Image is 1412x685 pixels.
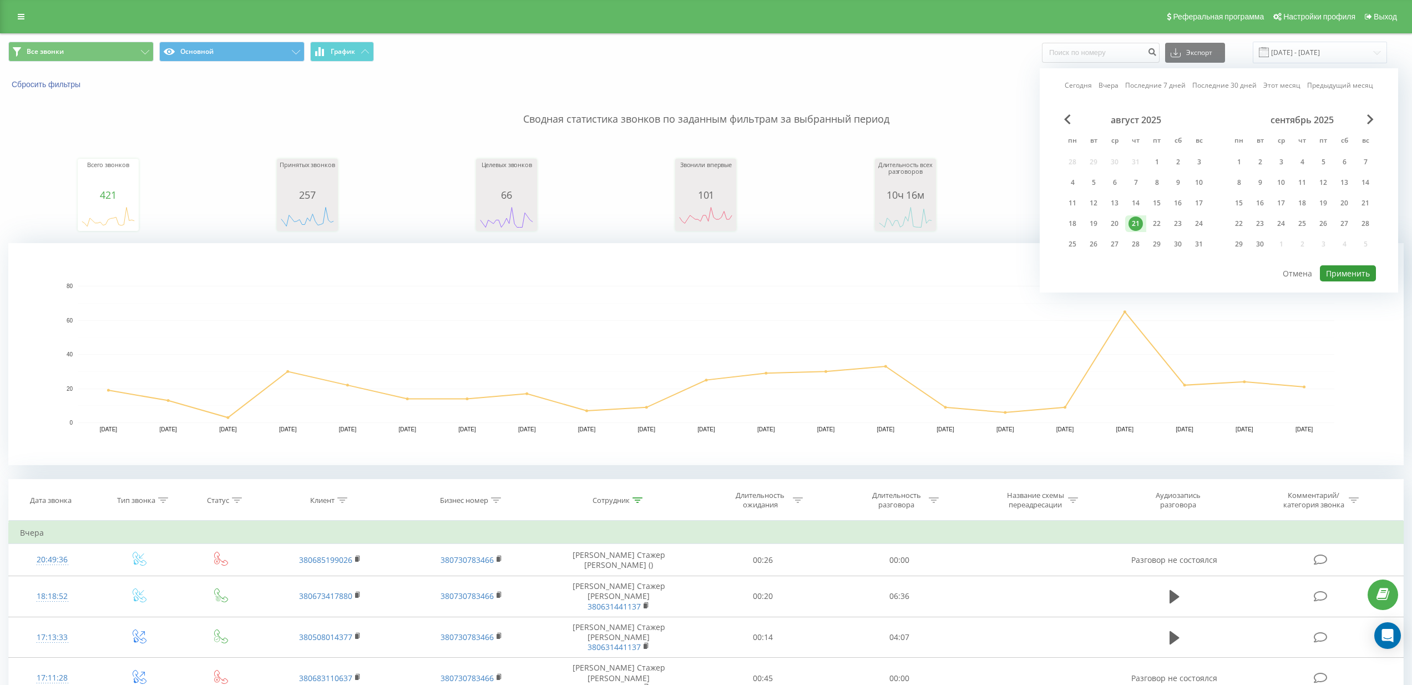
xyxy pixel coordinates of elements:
[1125,80,1186,90] a: Последние 7 дней
[1232,175,1246,190] div: 8
[67,386,73,392] text: 20
[1085,133,1102,150] abbr: вторник
[310,496,335,505] div: Клиент
[543,576,695,617] td: [PERSON_NAME] Стажер [PERSON_NAME]
[1176,426,1193,432] text: [DATE]
[479,162,534,189] div: Целевых звонков
[1313,174,1334,191] div: пт 12 сент. 2025 г.
[159,42,305,62] button: Основной
[878,162,933,189] div: Длительность всех разговоров
[1231,133,1247,150] abbr: понедельник
[1358,216,1373,231] div: 28
[1065,196,1080,210] div: 11
[1171,155,1185,169] div: 2
[1083,195,1104,211] div: вт 12 авг. 2025 г.
[1192,80,1257,90] a: Последние 30 дней
[299,591,352,601] a: 380673417880
[1146,195,1167,211] div: пт 15 авг. 2025 г.
[299,632,352,642] a: 380508014377
[1064,114,1071,124] span: Previous Month
[1274,155,1288,169] div: 3
[678,200,733,234] svg: A chart.
[1253,196,1267,210] div: 16
[543,544,695,576] td: [PERSON_NAME] Стажер [PERSON_NAME] ()
[1253,155,1267,169] div: 2
[159,426,177,432] text: [DATE]
[1083,215,1104,232] div: вт 19 авг. 2025 г.
[543,617,695,658] td: [PERSON_NAME] Стажер [PERSON_NAME]
[1171,216,1185,231] div: 23
[1086,237,1101,251] div: 26
[518,426,536,432] text: [DATE]
[299,673,352,683] a: 380683110637
[30,496,72,505] div: Дата звонка
[867,491,926,510] div: Длительность разговора
[1316,196,1330,210] div: 19
[1295,196,1309,210] div: 18
[1271,154,1292,170] div: ср 3 сент. 2025 г.
[678,162,733,189] div: Звонили впервые
[1165,43,1225,63] button: Экспорт
[80,200,136,234] svg: A chart.
[310,42,374,62] button: График
[441,632,494,642] a: 380730783466
[458,426,476,432] text: [DATE]
[1232,196,1246,210] div: 15
[1192,216,1206,231] div: 24
[1146,154,1167,170] div: пт 1 авг. 2025 г.
[1249,215,1271,232] div: вт 23 сент. 2025 г.
[8,243,1404,465] svg: A chart.
[1252,133,1268,150] abbr: вторник
[67,318,73,324] text: 60
[1295,426,1313,432] text: [DATE]
[1228,174,1249,191] div: пн 8 сент. 2025 г.
[1107,196,1122,210] div: 13
[678,189,733,200] div: 101
[440,496,488,505] div: Бизнес номер
[117,496,155,505] div: Тип звонка
[1334,215,1355,232] div: сб 27 сент. 2025 г.
[1062,215,1083,232] div: пн 18 авг. 2025 г.
[1065,237,1080,251] div: 25
[831,544,967,576] td: 00:00
[80,189,136,200] div: 421
[1128,196,1143,210] div: 14
[588,642,641,652] a: 380631441137
[878,189,933,200] div: 10ч 16м
[1228,236,1249,253] div: пн 29 сент. 2025 г.
[280,189,335,200] div: 257
[1249,174,1271,191] div: вт 9 сент. 2025 г.
[1131,555,1217,565] span: Разговор не состоялся
[1337,175,1352,190] div: 13
[1104,215,1125,232] div: ср 20 авг. 2025 г.
[1295,155,1309,169] div: 4
[757,426,775,432] text: [DATE]
[1125,174,1146,191] div: чт 7 авг. 2025 г.
[1170,133,1186,150] abbr: суббота
[1313,154,1334,170] div: пт 5 сент. 2025 г.
[27,47,64,56] span: Все звонки
[1367,114,1374,124] span: Next Month
[1191,133,1207,150] abbr: воскресенье
[731,491,790,510] div: Длительность ожидания
[1228,215,1249,232] div: пн 22 сент. 2025 г.
[1307,80,1373,90] a: Предыдущий месяц
[1146,236,1167,253] div: пт 29 авг. 2025 г.
[593,496,630,505] div: Сотрудник
[1292,154,1313,170] div: чт 4 сент. 2025 г.
[20,549,85,571] div: 20:49:36
[1104,174,1125,191] div: ср 6 авг. 2025 г.
[1167,174,1188,191] div: сб 9 авг. 2025 г.
[1192,155,1206,169] div: 3
[1274,175,1288,190] div: 10
[479,189,534,200] div: 66
[1131,673,1217,683] span: Разговор не состоялся
[1274,216,1288,231] div: 24
[1283,12,1355,21] span: Настройки профиля
[67,283,73,289] text: 80
[1357,133,1374,150] abbr: воскресенье
[1232,155,1246,169] div: 1
[1150,237,1164,251] div: 29
[1107,216,1122,231] div: 20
